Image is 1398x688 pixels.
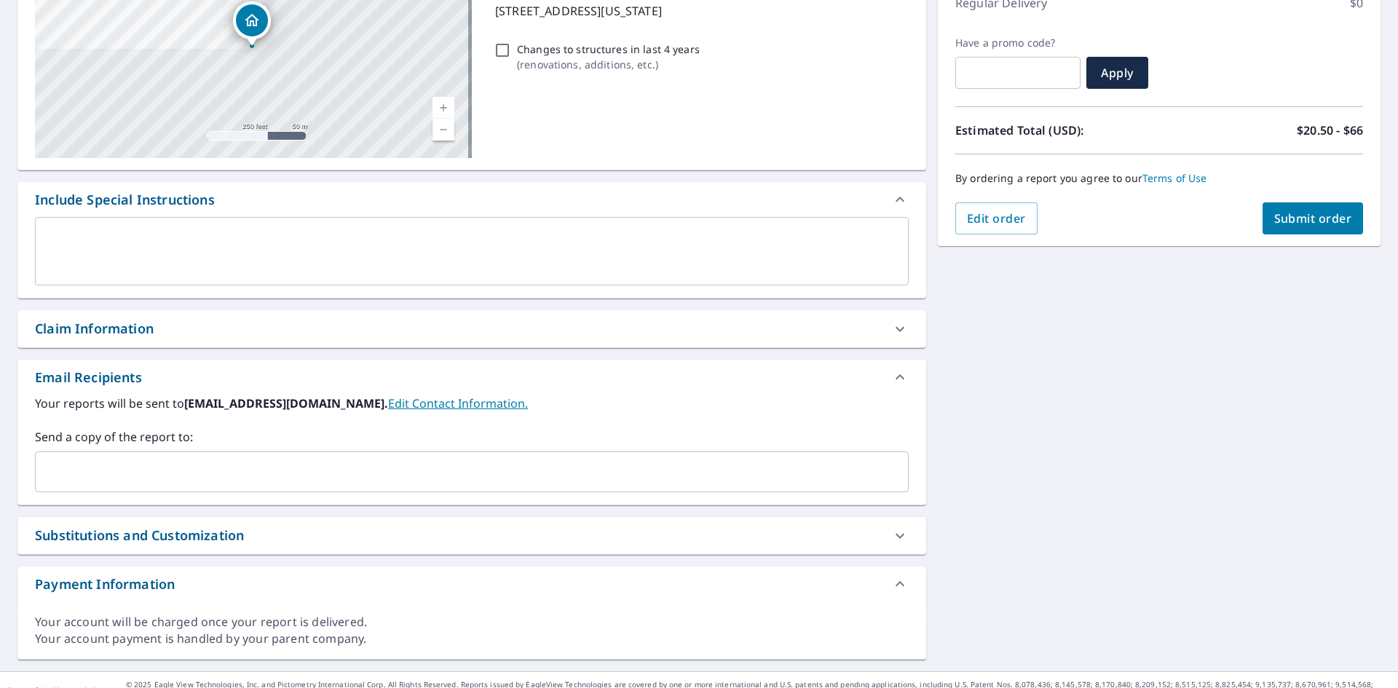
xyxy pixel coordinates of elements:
[35,428,909,446] label: Send a copy of the report to:
[35,368,142,387] div: Email Recipients
[35,526,244,545] div: Substitutions and Customization
[35,574,175,594] div: Payment Information
[17,310,926,347] div: Claim Information
[1297,122,1363,139] p: $20.50 - $66
[388,395,528,411] a: EditContactInfo
[433,97,454,119] a: Current Level 17, Zoom In
[1086,57,1148,89] button: Apply
[35,190,215,210] div: Include Special Instructions
[17,517,926,554] div: Substitutions and Customization
[35,630,909,647] div: Your account payment is handled by your parent company.
[1263,202,1364,234] button: Submit order
[35,614,909,630] div: Your account will be charged once your report is delivered.
[495,2,903,20] p: [STREET_ADDRESS][US_STATE]
[955,172,1363,185] p: By ordering a report you agree to our
[17,182,926,217] div: Include Special Instructions
[955,202,1038,234] button: Edit order
[35,319,154,339] div: Claim Information
[17,360,926,395] div: Email Recipients
[517,41,700,57] p: Changes to structures in last 4 years
[17,566,926,601] div: Payment Information
[1142,171,1207,185] a: Terms of Use
[184,395,388,411] b: [EMAIL_ADDRESS][DOMAIN_NAME].
[955,36,1081,50] label: Have a promo code?
[955,122,1159,139] p: Estimated Total (USD):
[1098,65,1137,81] span: Apply
[967,210,1026,226] span: Edit order
[433,119,454,141] a: Current Level 17, Zoom Out
[35,395,909,412] label: Your reports will be sent to
[233,1,271,47] div: Dropped pin, building 1, Residential property, 6320 Meadow Lake Dr Washington, MO 63090
[1274,210,1352,226] span: Submit order
[517,57,700,72] p: ( renovations, additions, etc. )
